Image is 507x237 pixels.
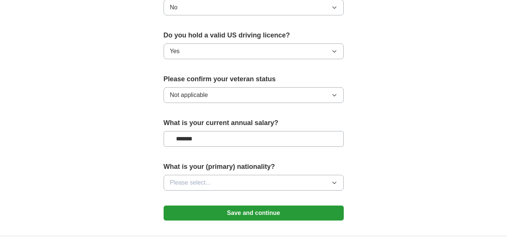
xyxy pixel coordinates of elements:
span: Not applicable [170,91,208,100]
label: What is your (primary) nationality? [164,162,344,172]
span: Please select... [170,178,211,187]
label: What is your current annual salary? [164,118,344,128]
label: Please confirm your veteran status [164,74,344,84]
span: No [170,3,178,12]
button: Yes [164,43,344,59]
button: Please select... [164,175,344,191]
label: Do you hold a valid US driving licence? [164,30,344,40]
span: Yes [170,47,180,56]
button: Save and continue [164,206,344,221]
button: Not applicable [164,87,344,103]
